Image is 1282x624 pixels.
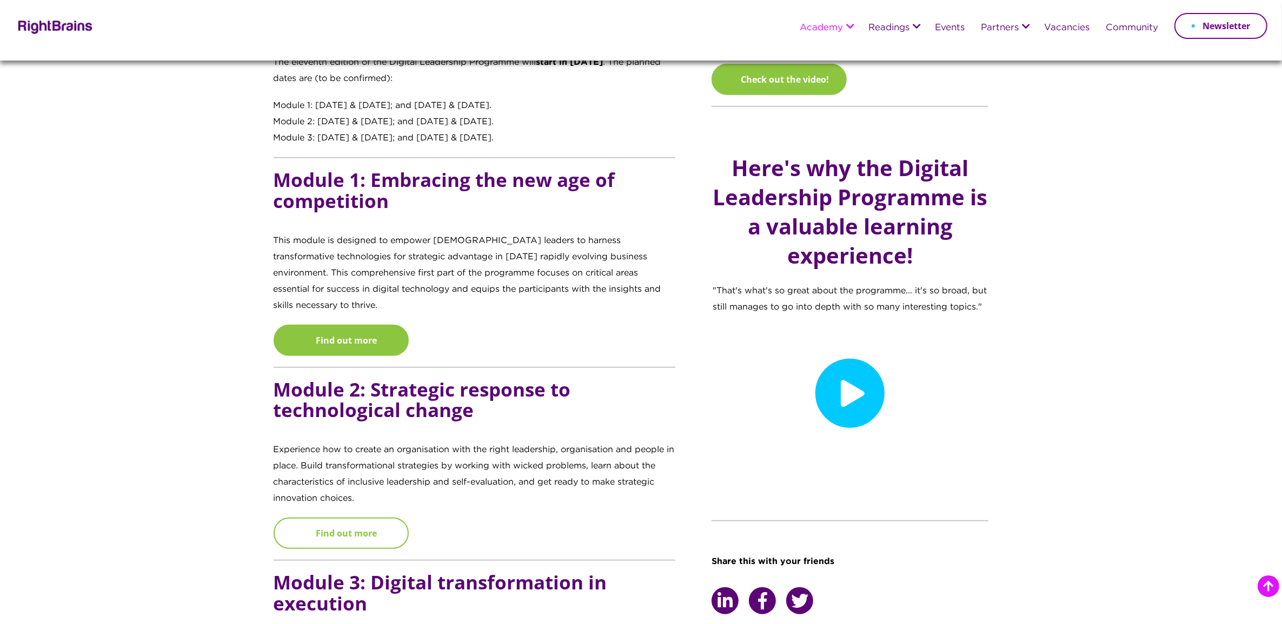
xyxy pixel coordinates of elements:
[713,316,988,470] iframe: RightBrains Digital Leadership Programme
[705,118,996,470] div: "That's what's so great about the programme... it's so broad, but still manages to go into depth ...
[1106,23,1158,33] a: Community
[274,98,676,114] div: Module 1: [DATE] & [DATE]; and [DATE] & [DATE].
[712,558,834,566] span: Share this with your friends
[536,58,603,66] strong: start in [DATE]
[274,518,409,549] a: Find out more
[274,114,676,130] div: Module 2: [DATE] & [DATE]; and [DATE] & [DATE].
[712,64,847,95] a: Check out the video!
[274,379,676,442] h5: Module 2: Strategic response to technological change
[274,233,676,325] p: This module is designed to empower [DEMOGRAPHIC_DATA] leaders to harness transformative technolog...
[15,18,93,34] img: Rightbrains
[868,23,909,33] a: Readings
[713,153,988,270] h2: Here's why the Digital Leadership Programme is a valuable learning experience!
[274,55,676,98] p: The eleventh edition of the Digital Leadership Programme will . The planned dates are (to be conf...
[800,23,843,33] a: Academy
[1044,23,1090,33] a: Vacancies
[274,325,409,356] a: Find out more
[274,442,676,518] p: Experience how to create an organisation with the right leadership, organisation and people in pl...
[1174,13,1267,39] a: Newsletter
[274,130,676,146] div: Module 3: [DATE] & [DATE]; and [DATE] & [DATE].
[274,169,676,233] h5: Module 1: Embracing the new age of competition
[981,23,1019,33] a: Partners
[935,23,965,33] a: Events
